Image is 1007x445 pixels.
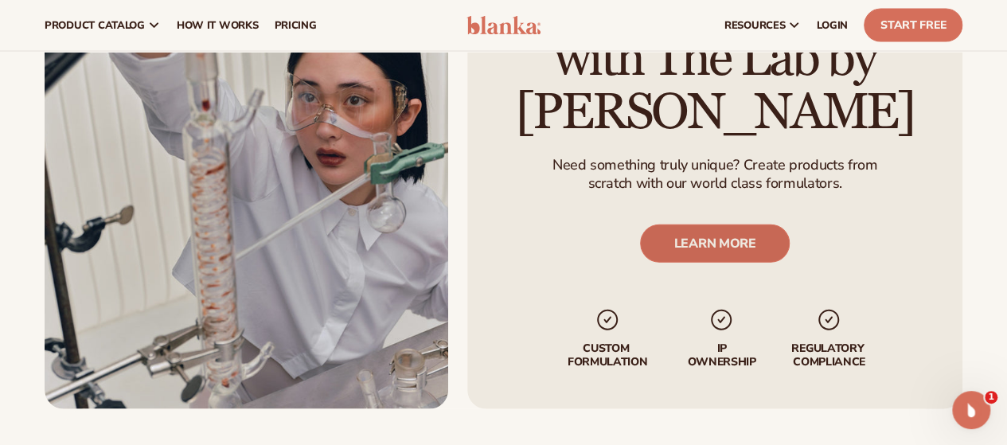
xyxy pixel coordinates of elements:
[786,342,872,369] p: regulatory compliance
[177,19,259,32] span: How It Works
[45,19,145,32] span: product catalog
[552,174,877,193] p: scratch with our world class formulators.
[552,155,877,174] p: Need something truly unique? Create products from
[558,342,658,369] p: Custom formulation
[466,16,541,35] img: logo
[709,307,735,333] img: checkmark_svg
[817,19,848,32] span: LOGIN
[274,19,316,32] span: pricing
[952,391,990,429] iframe: Intercom live chat
[864,9,962,42] a: Start Free
[640,224,790,263] a: LEARN MORE
[595,307,620,333] img: checkmark_svg
[817,307,842,333] img: checkmark_svg
[724,19,785,32] span: resources
[681,342,763,369] p: IP Ownership
[985,391,997,404] span: 1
